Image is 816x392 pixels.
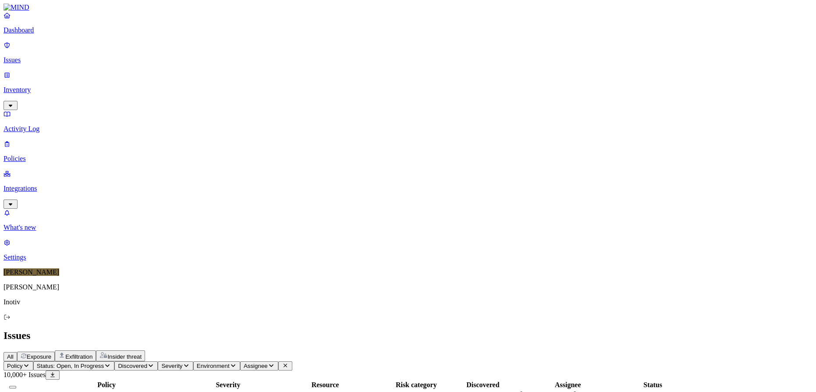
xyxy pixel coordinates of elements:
a: What's new [4,209,812,232]
p: What's new [4,224,812,232]
div: Policy [22,381,191,389]
div: Status [617,381,688,389]
span: Status: Open, In Progress [37,363,104,369]
p: [PERSON_NAME] [4,283,812,291]
span: Exfiltration [65,353,92,360]
p: Issues [4,56,812,64]
span: Policy [7,363,23,369]
div: Assignee [520,381,616,389]
a: MIND [4,4,812,11]
p: Policies [4,155,812,163]
span: Assignee [244,363,268,369]
p: Inotiv [4,298,812,306]
p: Inventory [4,86,812,94]
span: All [7,353,14,360]
img: MIND [4,4,29,11]
div: Resource [265,381,385,389]
div: Discovered [447,381,518,389]
p: Settings [4,253,812,261]
a: Settings [4,239,812,261]
a: Integrations [4,170,812,207]
span: [PERSON_NAME] [4,268,59,276]
a: Inventory [4,71,812,109]
a: Activity Log [4,110,812,133]
button: Select all [9,386,16,388]
p: Activity Log [4,125,812,133]
a: Issues [4,41,812,64]
span: Discovered [118,363,147,369]
span: Insider threat [107,353,142,360]
p: Dashboard [4,26,812,34]
p: Integrations [4,185,812,192]
span: 10,000+ Issues [4,371,46,378]
span: Environment [197,363,230,369]
span: Exposure [27,353,51,360]
a: Dashboard [4,11,812,34]
h2: Issues [4,330,812,342]
div: Severity [192,381,263,389]
div: Risk category [387,381,446,389]
span: Severity [161,363,182,369]
a: Policies [4,140,812,163]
